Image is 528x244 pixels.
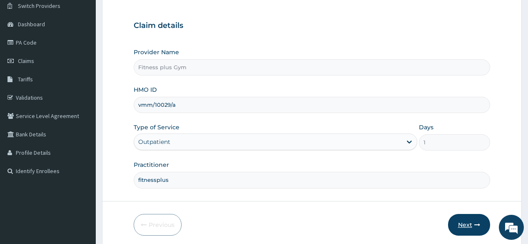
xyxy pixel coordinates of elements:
[134,48,179,56] label: Provider Name
[134,86,157,94] label: HMO ID
[18,75,33,83] span: Tariffs
[134,161,169,169] label: Practitioner
[18,2,60,10] span: Switch Providers
[18,57,34,65] span: Claims
[134,21,490,30] h3: Claim details
[15,42,34,63] img: d_794563401_company_1708531726252_794563401
[134,172,490,188] input: Enter Name
[18,20,45,28] span: Dashboard
[48,70,115,155] span: We're online!
[134,97,490,113] input: Enter HMO ID
[419,123,433,131] label: Days
[137,4,157,24] div: Minimize live chat window
[4,158,159,188] textarea: Type your message and hit 'Enter'
[134,214,182,236] button: Previous
[448,214,490,236] button: Next
[43,47,140,58] div: Chat with us now
[134,123,179,131] label: Type of Service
